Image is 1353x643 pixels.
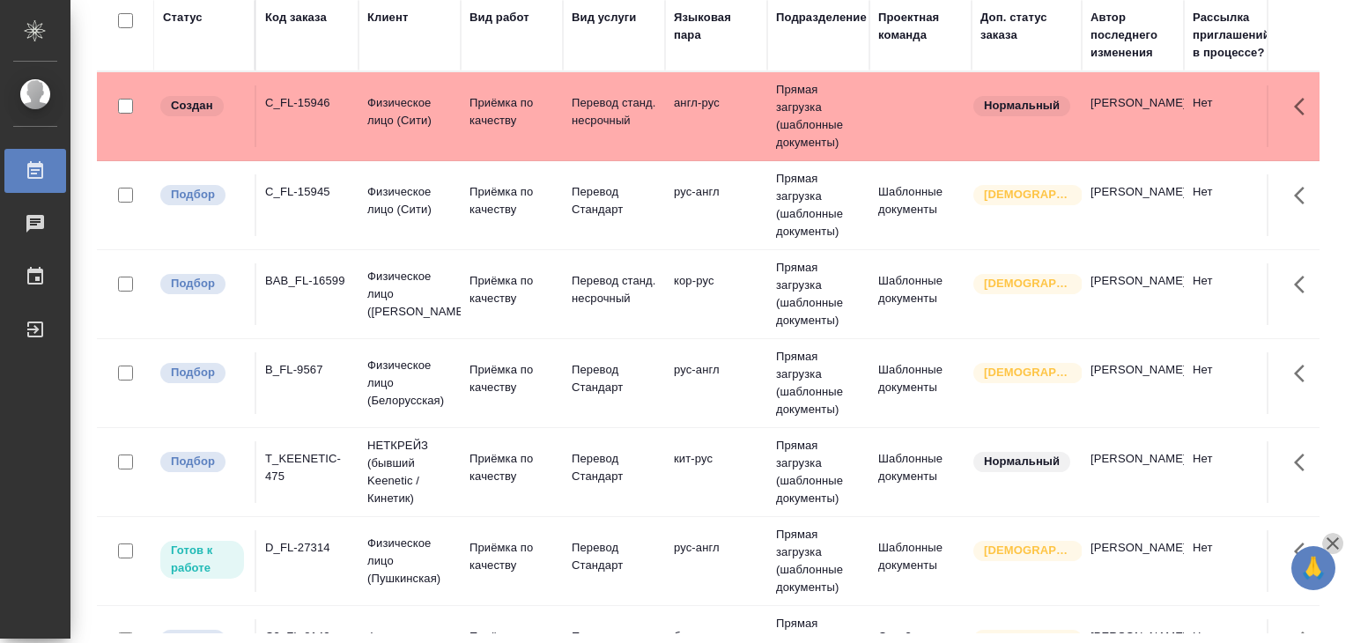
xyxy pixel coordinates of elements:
[984,453,1060,470] p: Нормальный
[572,94,656,129] p: Перевод станд. несрочный
[367,9,408,26] div: Клиент
[665,441,767,503] td: кит-рус
[767,517,869,605] td: Прямая загрузка (шаблонные документы)
[1184,530,1286,592] td: Нет
[159,539,246,580] div: Исполнитель может приступить к работе
[1184,441,1286,503] td: Нет
[1283,352,1326,395] button: Здесь прячутся важные кнопки
[171,542,233,577] p: Готов к работе
[265,183,350,201] div: C_FL-15945
[984,97,1060,115] p: Нормальный
[265,361,350,379] div: B_FL-9567
[265,94,350,112] div: C_FL-15946
[1291,546,1335,590] button: 🙏
[869,352,972,414] td: Шаблонные документы
[159,450,246,474] div: Можно подбирать исполнителей
[665,85,767,147] td: англ-рус
[1298,550,1328,587] span: 🙏
[469,539,554,574] p: Приёмка по качеству
[1082,530,1184,592] td: [PERSON_NAME]
[159,272,246,296] div: Можно подбирать исполнителей
[469,9,529,26] div: Вид работ
[572,450,656,485] p: Перевод Стандарт
[469,183,554,218] p: Приёмка по качеству
[674,9,758,44] div: Языковая пара
[1082,263,1184,325] td: [PERSON_NAME]
[265,539,350,557] div: D_FL-27314
[1082,441,1184,503] td: [PERSON_NAME]
[572,272,656,307] p: Перевод станд. несрочный
[869,441,972,503] td: Шаблонные документы
[1082,85,1184,147] td: [PERSON_NAME]
[159,361,246,385] div: Можно подбирать исполнителей
[572,183,656,218] p: Перевод Стандарт
[572,9,637,26] div: Вид услуги
[171,186,215,203] p: Подбор
[469,94,554,129] p: Приёмка по качеству
[1184,352,1286,414] td: Нет
[1082,352,1184,414] td: [PERSON_NAME]
[767,428,869,516] td: Прямая загрузка (шаблонные документы)
[171,364,215,381] p: Подбор
[767,161,869,249] td: Прямая загрузка (шаблонные документы)
[572,539,656,574] p: Перевод Стандарт
[984,186,1072,203] p: [DEMOGRAPHIC_DATA]
[665,263,767,325] td: кор-рус
[869,263,972,325] td: Шаблонные документы
[984,364,1072,381] p: [DEMOGRAPHIC_DATA]
[767,339,869,427] td: Прямая загрузка (шаблонные документы)
[1193,9,1277,62] div: Рассылка приглашений в процессе?
[1082,174,1184,236] td: [PERSON_NAME]
[869,174,972,236] td: Шаблонные документы
[984,275,1072,292] p: [DEMOGRAPHIC_DATA]
[159,94,246,118] div: Заказ еще не согласован с клиентом, искать исполнителей рано
[1091,9,1175,62] div: Автор последнего изменения
[776,9,867,26] div: Подразделение
[665,352,767,414] td: рус-англ
[1283,441,1326,484] button: Здесь прячутся важные кнопки
[171,97,213,115] p: Создан
[367,94,452,129] p: Физическое лицо (Сити)
[878,9,963,44] div: Проектная команда
[665,174,767,236] td: рус-англ
[469,361,554,396] p: Приёмка по качеству
[367,437,452,507] p: НЕТКРЕЙЗ (бывший Keenetic / Кинетик)
[1283,85,1326,128] button: Здесь прячутся важные кнопки
[572,361,656,396] p: Перевод Стандарт
[984,542,1072,559] p: [DEMOGRAPHIC_DATA]
[265,450,350,485] div: T_KEENETIC-475
[767,72,869,160] td: Прямая загрузка (шаблонные документы)
[265,272,350,290] div: BAB_FL-16599
[367,268,452,321] p: Физическое лицо ([PERSON_NAME])
[767,250,869,338] td: Прямая загрузка (шаблонные документы)
[367,535,452,588] p: Физическое лицо (Пушкинская)
[367,357,452,410] p: Физическое лицо (Белорусская)
[869,530,972,592] td: Шаблонные документы
[469,450,554,485] p: Приёмка по качеству
[1184,85,1286,147] td: Нет
[980,9,1073,44] div: Доп. статус заказа
[1283,263,1326,306] button: Здесь прячутся важные кнопки
[367,183,452,218] p: Физическое лицо (Сити)
[171,275,215,292] p: Подбор
[1283,174,1326,217] button: Здесь прячутся важные кнопки
[1184,174,1286,236] td: Нет
[163,9,203,26] div: Статус
[469,272,554,307] p: Приёмка по качеству
[171,453,215,470] p: Подбор
[265,9,327,26] div: Код заказа
[159,183,246,207] div: Можно подбирать исполнителей
[665,530,767,592] td: рус-англ
[1184,263,1286,325] td: Нет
